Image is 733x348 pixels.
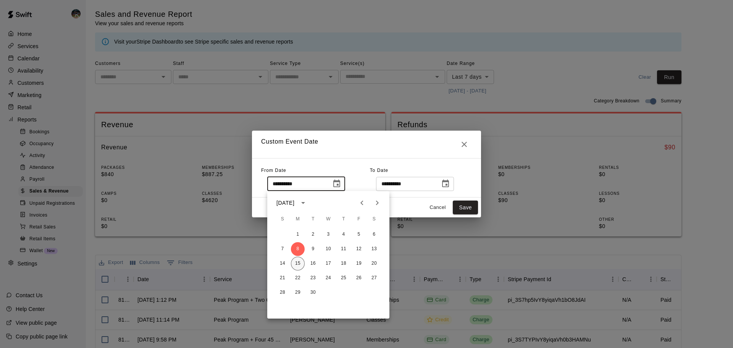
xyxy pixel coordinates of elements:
[276,242,289,256] button: 7
[337,242,350,256] button: 11
[306,228,320,241] button: 2
[291,242,305,256] button: 8
[453,201,478,215] button: Save
[291,257,305,270] button: 15
[252,131,481,158] h2: Custom Event Date
[425,202,450,214] button: Cancel
[276,271,289,285] button: 21
[276,257,289,270] button: 14
[321,228,335,241] button: 3
[370,168,388,173] span: To Date
[337,257,350,270] button: 18
[261,168,286,173] span: From Date
[276,212,289,227] span: Sunday
[276,199,294,207] div: [DATE]
[367,257,381,270] button: 20
[321,271,335,285] button: 24
[306,212,320,227] span: Tuesday
[337,212,350,227] span: Thursday
[457,137,472,152] button: Close
[306,286,320,299] button: 30
[291,212,305,227] span: Monday
[291,271,305,285] button: 22
[321,212,335,227] span: Wednesday
[329,176,344,191] button: Choose date, selected date is Sep 8, 2025
[354,195,370,210] button: Previous month
[367,271,381,285] button: 27
[337,271,350,285] button: 25
[306,271,320,285] button: 23
[291,228,305,241] button: 1
[321,257,335,270] button: 17
[367,212,381,227] span: Saturday
[352,242,366,256] button: 12
[352,257,366,270] button: 19
[352,212,366,227] span: Friday
[291,286,305,299] button: 29
[367,228,381,241] button: 6
[306,257,320,270] button: 16
[321,242,335,256] button: 10
[352,228,366,241] button: 5
[276,286,289,299] button: 28
[297,196,310,209] button: calendar view is open, switch to year view
[306,242,320,256] button: 9
[370,195,385,210] button: Next month
[352,271,366,285] button: 26
[438,176,453,191] button: Choose date, selected date is Sep 15, 2025
[367,242,381,256] button: 13
[337,228,350,241] button: 4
